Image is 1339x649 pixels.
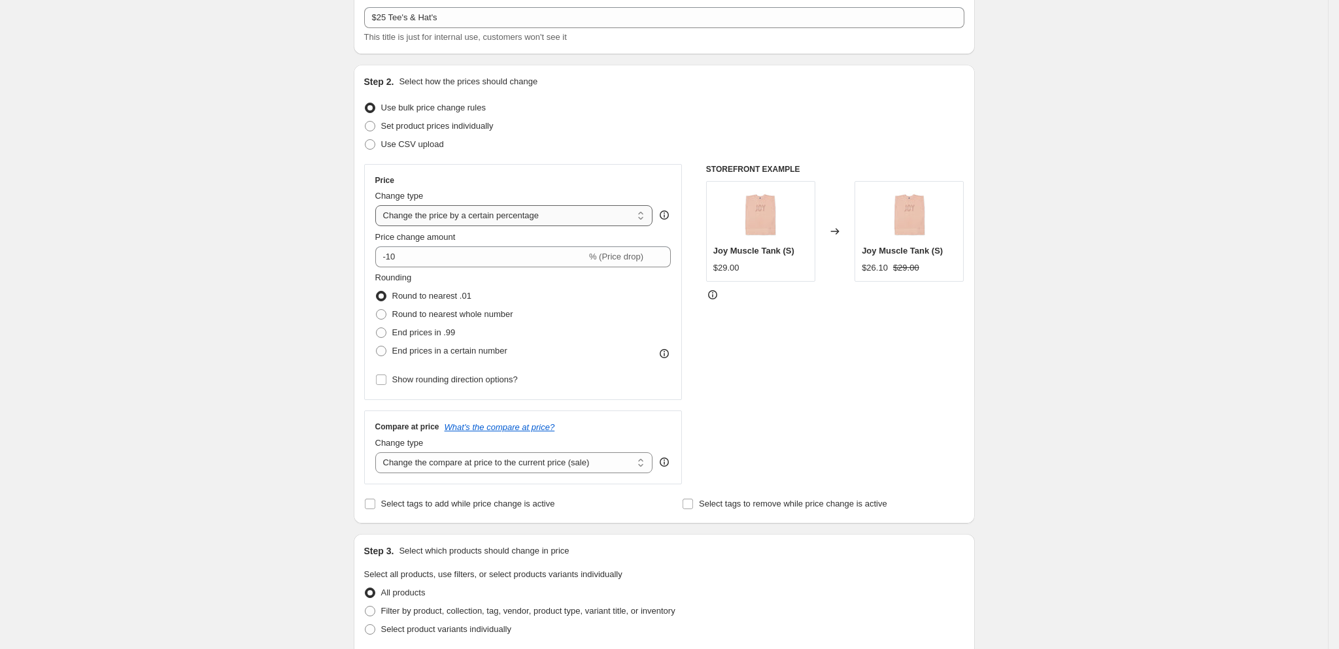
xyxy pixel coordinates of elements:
[883,188,936,241] img: monat-joy_80x.jpg
[658,456,671,469] div: help
[893,261,919,275] strike: $29.00
[375,273,412,282] span: Rounding
[364,7,964,28] input: 30% off holiday sale
[699,499,887,508] span: Select tags to remove while price change is active
[399,544,569,557] p: Select which products should change in price
[392,291,471,301] span: Round to nearest .01
[381,588,426,597] span: All products
[364,75,394,88] h2: Step 2.
[381,121,494,131] span: Set product prices individually
[375,232,456,242] span: Price change amount
[381,624,511,634] span: Select product variants individually
[399,75,537,88] p: Select how the prices should change
[381,499,555,508] span: Select tags to add while price change is active
[706,164,964,175] h6: STOREFRONT EXAMPLE
[364,569,622,579] span: Select all products, use filters, or select products variants individually
[392,346,507,356] span: End prices in a certain number
[375,191,424,201] span: Change type
[381,606,675,616] span: Filter by product, collection, tag, vendor, product type, variant title, or inventory
[658,208,671,222] div: help
[364,544,394,557] h2: Step 3.
[381,103,486,112] span: Use bulk price change rules
[713,261,739,275] div: $29.00
[589,252,643,261] span: % (Price drop)
[445,422,555,432] button: What's the compare at price?
[392,309,513,319] span: Round to nearest whole number
[375,438,424,448] span: Change type
[392,374,518,384] span: Show rounding direction options?
[375,422,439,432] h3: Compare at price
[392,327,456,337] span: End prices in .99
[862,261,888,275] div: $26.10
[364,32,567,42] span: This title is just for internal use, customers won't see it
[734,188,787,241] img: monat-joy_80x.jpg
[713,246,794,256] span: Joy Muscle Tank (S)
[862,246,943,256] span: Joy Muscle Tank (S)
[381,139,444,149] span: Use CSV upload
[375,175,394,186] h3: Price
[375,246,586,267] input: -15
